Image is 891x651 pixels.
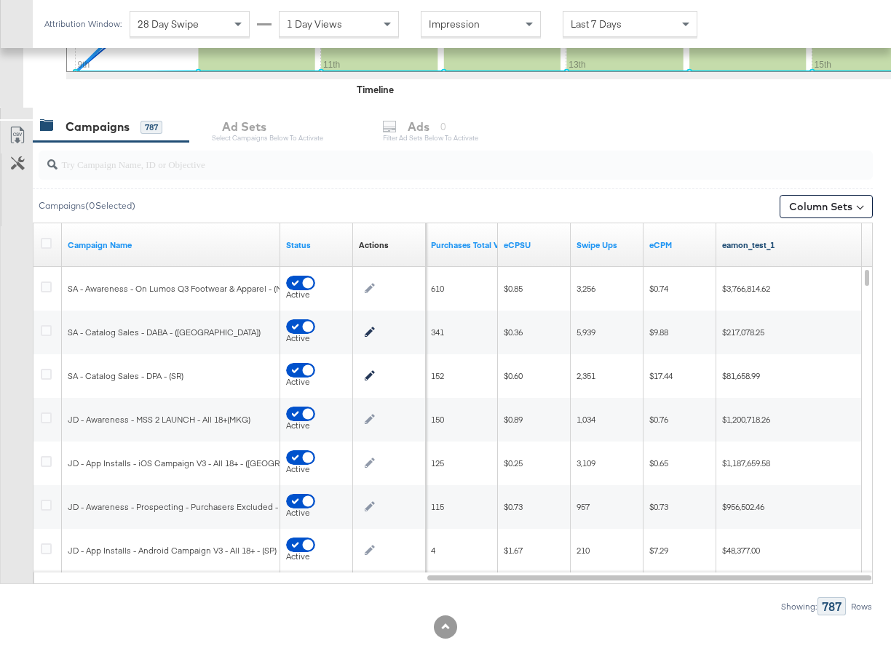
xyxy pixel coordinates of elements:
[577,414,595,425] span: 1,034
[504,327,523,338] span: $0.36
[504,239,565,251] a: Effective cost per swipe up, calculated as the spend divided by the number of swipe ups delivered.
[431,545,435,556] span: 4
[431,327,444,338] span: 341
[68,283,297,294] span: SA - Awareness - On Lumos Q3 Footwear & Apparel - (MKG)
[577,327,595,338] span: 5,939
[722,414,770,425] span: $1,200,718.26
[68,501,327,512] span: JD - Awareness - Prospecting - Purchasers Excluded - All 18+ - (SP)
[431,501,444,512] span: 115
[722,458,770,468] span: $1,187,659.58
[431,283,444,294] span: 610
[58,145,801,173] input: Try Campaign Name, ID or Objective
[504,458,523,468] span: $0.25
[431,414,444,425] span: 150
[286,289,347,300] div: Active
[577,283,595,294] span: 3,256
[850,602,873,612] div: Rows
[359,239,389,251] div: Actions
[817,597,846,615] div: 787
[504,501,523,512] span: $0.73
[649,283,668,294] span: $0.74
[780,195,873,218] button: Column Sets
[286,551,347,562] div: Active
[39,199,135,212] div: Campaigns ( 0 Selected)
[68,370,183,381] span: SA - Catalog Sales - DPA - (SR)
[577,501,590,512] span: 957
[68,545,277,556] span: JD - App Installs - Android Campaign V3 - All 18+ - (SP)
[429,17,480,31] span: Impression
[649,545,668,556] span: $7.29
[504,414,523,425] span: $0.89
[357,83,394,97] div: Timeline
[286,376,347,388] div: Active
[504,370,523,381] span: $0.60
[286,239,347,251] a: Shows the current state of your Ad Campaign.
[68,414,250,425] span: JD - Awareness - MSS 2 LAUNCH - All 18+(MKG)
[68,239,274,251] a: Your campaign name.
[577,239,638,251] a: The number of times your ad was swiped up on or the CTA was tapped to view the attachment below.
[431,370,444,381] span: 152
[431,458,444,468] span: 125
[649,501,668,512] span: $0.73
[577,458,595,468] span: 3,109
[504,283,523,294] span: $0.85
[287,17,342,31] span: 1 Day Views
[649,458,668,468] span: $0.65
[577,545,590,556] span: 210
[286,463,347,475] div: Active
[68,458,331,468] span: JD - App Installs - iOS Campaign V3 - All 18+ - ([GEOGRAPHIC_DATA])
[577,370,595,381] span: 2,351
[649,414,668,425] span: $0.76
[66,119,130,135] div: Campaigns
[649,370,673,381] span: $17.44
[431,239,512,251] a: Purchases Total View
[504,545,523,556] span: $1.67
[44,19,122,29] div: Attribution Window:
[286,332,347,344] div: Active
[649,239,710,251] a: Effective cost per thousand impressions
[780,602,817,612] div: Showing:
[68,327,261,338] span: SA - Catalog Sales - DABA - ([GEOGRAPHIC_DATA])
[649,327,668,338] span: $9.88
[722,283,770,294] span: $3,766,814.62
[722,545,760,556] span: $48,377.00
[722,501,764,512] span: $956,502.46
[138,17,199,31] span: 28 Day Swipe
[722,239,856,251] a: eamon_test
[359,239,389,251] a: Actions for the Campaign.
[722,327,764,338] span: $217,078.25
[286,420,347,431] div: Active
[722,370,760,381] span: $81,658.99
[571,17,622,31] span: Last 7 Days
[140,121,162,134] div: 787
[286,507,347,519] div: Active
